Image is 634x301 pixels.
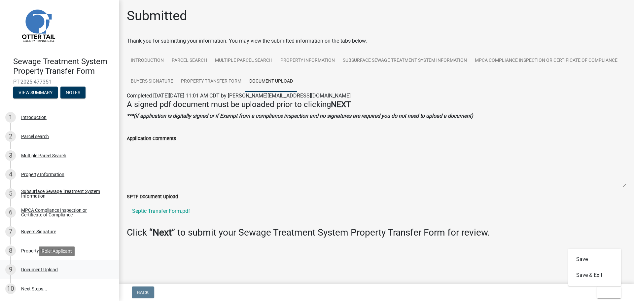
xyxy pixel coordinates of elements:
[471,50,621,71] a: MPCA Compliance Inspection or Certificate of Compliance
[5,188,16,199] div: 5
[21,189,108,198] div: Subsurface Sewage Treatment System Information
[13,90,58,95] wm-modal-confirm: Summary
[127,71,177,92] a: Buyers Signature
[21,208,108,217] div: MPCA Compliance Inspection or Certificate of Compliance
[602,290,612,295] span: Exit
[127,203,626,219] a: Septic Transfer Form.pdf
[127,113,473,119] strong: ***(if application is digitally signed or if Exempt from a compliance inspection and no signature...
[568,249,621,286] div: Exit
[177,71,245,92] a: Property Transfer Form
[5,207,16,218] div: 6
[60,90,86,95] wm-modal-confirm: Notes
[127,136,176,141] label: Application Comments
[5,226,16,237] div: 7
[13,0,63,50] img: Otter Tail County, Minnesota
[5,112,16,123] div: 1
[5,283,16,294] div: 10
[5,169,16,180] div: 4
[21,172,64,177] div: Property Information
[5,131,16,142] div: 2
[21,248,69,253] div: Property Transfer Form
[245,71,297,92] a: Document Upload
[21,153,66,158] div: Multiple Parcel Search
[127,8,187,24] h1: Submitted
[127,100,626,109] h4: A signed pdf document must be uploaded prior to clicking
[5,264,16,275] div: 9
[276,50,339,71] a: Property Information
[21,229,56,234] div: Buyers Signature
[13,87,58,98] button: View Summary
[127,227,626,238] h3: Click “ ” to submit your Sewage Treatment System Property Transfer Form for review.
[5,245,16,256] div: 8
[127,195,178,199] label: SPTF Document Upload
[21,134,49,139] div: Parcel search
[597,286,621,298] button: Exit
[21,267,58,272] div: Document Upload
[13,57,114,76] h4: Sewage Treatment System Property Transfer Form
[60,87,86,98] button: Notes
[127,50,168,71] a: Introduction
[13,79,106,85] span: PT-2025-477351
[168,50,211,71] a: Parcel search
[568,267,621,283] button: Save & Exit
[339,50,471,71] a: Subsurface Sewage Treatment System Information
[211,50,276,71] a: Multiple Parcel Search
[5,150,16,161] div: 3
[153,227,172,238] strong: Next
[127,37,626,45] div: Thank you for submitting your information. You may view the submitted information on the tabs below.
[21,115,47,120] div: Introduction
[127,93,351,99] span: Completed [DATE][DATE] 11:01 AM CDT by [PERSON_NAME][EMAIL_ADDRESS][DOMAIN_NAME]
[132,286,154,298] button: Back
[39,246,75,256] div: Role: Applicant
[137,290,149,295] span: Back
[568,251,621,267] button: Save
[331,100,351,109] strong: NEXT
